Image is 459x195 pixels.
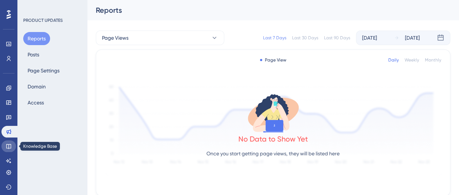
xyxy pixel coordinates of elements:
[23,32,50,45] button: Reports
[23,17,63,23] div: PRODUCT UPDATES
[206,149,340,158] p: Once you start getting page views, they will be listed here
[102,33,128,42] span: Page Views
[405,57,419,63] div: Weekly
[292,35,318,41] div: Last 30 Days
[23,64,64,77] button: Page Settings
[96,5,432,15] div: Reports
[324,35,350,41] div: Last 90 Days
[260,57,286,63] div: Page View
[96,31,224,45] button: Page Views
[263,35,286,41] div: Last 7 Days
[405,33,420,42] div: [DATE]
[388,57,399,63] div: Daily
[425,57,441,63] div: Monthly
[23,80,50,93] button: Domain
[23,48,44,61] button: Posts
[23,96,48,109] button: Access
[238,134,308,144] div: No Data to Show Yet
[362,33,377,42] div: [DATE]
